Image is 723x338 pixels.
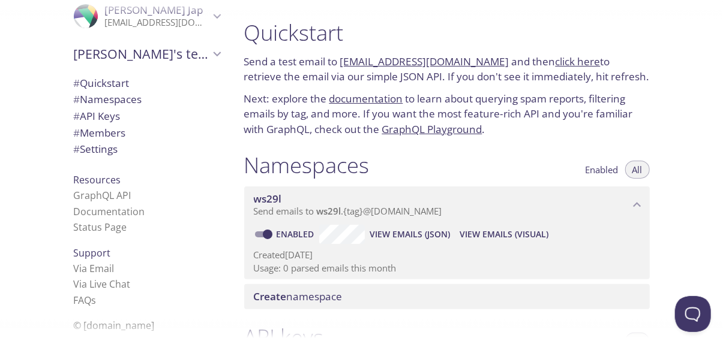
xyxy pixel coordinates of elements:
[74,205,145,218] a: Documentation
[64,38,230,70] div: Madhur's team
[74,173,121,186] span: Resources
[74,142,80,156] span: #
[74,189,131,202] a: GraphQL API
[64,108,230,125] div: API Keys
[254,249,640,261] p: Created [DATE]
[365,225,455,244] button: View Emails (JSON)
[64,125,230,141] div: Members
[74,221,127,234] a: Status Page
[74,109,80,123] span: #
[254,262,640,274] p: Usage: 0 parsed emails this month
[64,141,230,158] div: Team Settings
[254,289,343,303] span: namespace
[244,186,650,224] div: ws29l namespace
[370,227,450,242] span: View Emails (JSON)
[105,17,209,29] p: [EMAIL_ADDRESS][DOMAIN_NAME]
[675,296,711,332] iframe: Help Scout Beacon - Open
[64,91,230,108] div: Namespaces
[74,262,115,275] a: Via Email
[244,284,650,309] div: Create namespace
[244,152,370,179] h1: Namespaces
[92,294,97,307] span: s
[74,76,80,90] span: #
[244,91,650,137] p: Next: explore the to learn about querying spam reports, filtering emails by tag, and more. If you...
[578,161,626,179] button: Enabled
[275,228,319,240] a: Enabled
[74,246,111,259] span: Support
[317,205,341,217] span: ws29l
[254,192,282,206] span: ws29l
[74,294,97,307] a: FAQ
[254,205,442,217] span: Send emails to . {tag} @[DOMAIN_NAME]
[382,122,482,136] a: GraphQL Playground
[244,19,650,46] h1: Quickstart
[74,76,130,90] span: Quickstart
[74,126,80,140] span: #
[340,55,509,68] a: [EMAIL_ADDRESS][DOMAIN_NAME]
[455,225,553,244] button: View Emails (Visual)
[329,92,403,105] a: documentation
[74,109,121,123] span: API Keys
[244,54,650,84] p: Send a test email to and then to retrieve the email via our simple JSON API. If you don't see it ...
[625,161,650,179] button: All
[64,75,230,92] div: Quickstart
[254,289,287,303] span: Create
[74,142,118,156] span: Settings
[74,92,142,106] span: Namespaces
[74,126,126,140] span: Members
[74,46,209,62] span: [PERSON_NAME]'s team
[556,55,601,68] a: click here
[460,227,548,242] span: View Emails (Visual)
[74,92,80,106] span: #
[74,277,131,291] a: Via Live Chat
